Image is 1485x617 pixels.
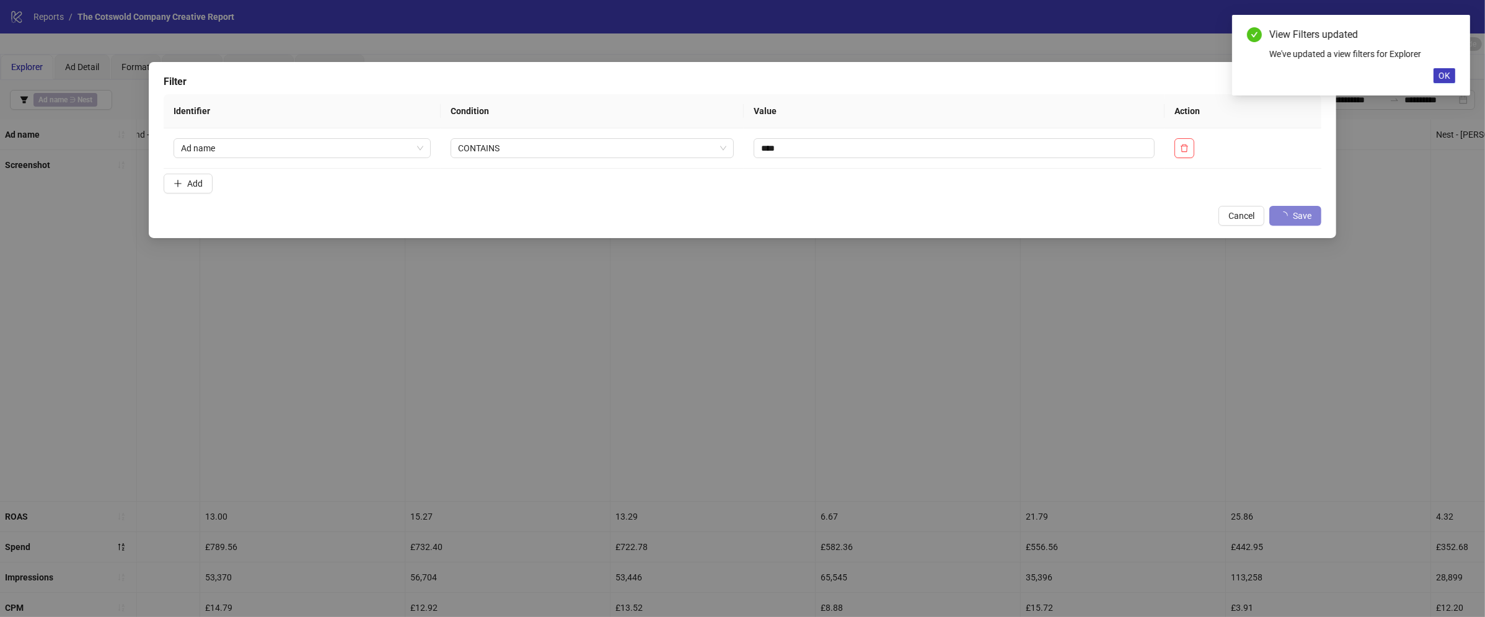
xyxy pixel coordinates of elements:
button: OK [1434,68,1455,83]
span: check-circle [1247,27,1262,42]
span: OK [1439,71,1450,81]
a: Close [1442,27,1455,41]
div: We've updated a view filters for Explorer [1269,47,1455,61]
div: View Filters updated [1269,27,1455,42]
